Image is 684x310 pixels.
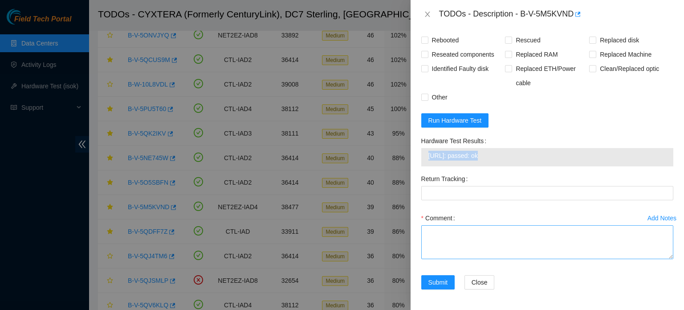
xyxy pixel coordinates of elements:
[596,33,643,47] span: Replaced disk
[421,172,472,186] label: Return Tracking
[421,275,455,289] button: Submit
[512,33,544,47] span: Rescued
[439,7,673,21] div: TODOs - Description - B-V-5M5KVND
[421,225,673,259] textarea: Comment
[428,116,482,125] span: Run Hardware Test
[512,62,589,90] span: Replaced ETH/Power cable
[428,62,493,76] span: Identified Faulty disk
[596,47,655,62] span: Replaced Machine
[421,113,489,128] button: Run Hardware Test
[421,10,434,19] button: Close
[421,211,459,225] label: Comment
[428,90,451,104] span: Other
[464,275,495,289] button: Close
[428,151,666,161] span: [URL]: passed: ok
[421,134,490,148] label: Hardware Test Results
[428,33,463,47] span: Rebooted
[647,211,677,225] button: Add Notes
[428,277,448,287] span: Submit
[421,186,673,200] input: Return Tracking
[647,215,676,221] div: Add Notes
[428,47,498,62] span: Reseated components
[512,47,561,62] span: Replaced RAM
[472,277,488,287] span: Close
[424,11,431,18] span: close
[596,62,663,76] span: Clean/Replaced optic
